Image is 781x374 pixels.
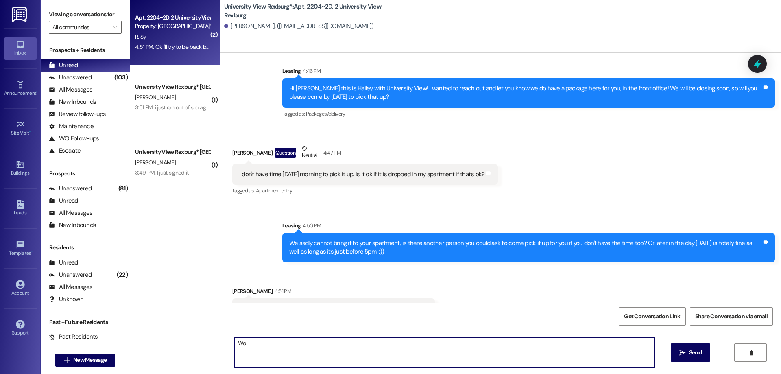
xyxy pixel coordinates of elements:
[301,67,321,75] div: 4:46 PM
[619,307,685,326] button: Get Conversation Link
[624,312,680,321] span: Get Conversation Link
[748,350,754,356] i: 
[306,110,345,117] span: Packages/delivery
[256,187,292,194] span: Apartment entry
[235,337,654,368] textarea: Won
[52,21,109,34] input: All communities
[49,98,96,106] div: New Inbounds
[49,73,92,82] div: Unanswered
[135,43,325,50] div: 4:51 PM: Ok I'll try to be back before 5 [DATE] or pick it up [DATE] at lunch. Thanks
[135,22,210,31] div: Property: [GEOGRAPHIC_DATA]*
[49,134,99,143] div: WO Follow-ups
[4,278,37,300] a: Account
[49,197,78,205] div: Unread
[321,149,341,157] div: 4:47 PM
[232,185,498,197] div: Tagged as:
[275,148,296,158] div: Question
[49,221,96,230] div: New Inbounds
[31,249,33,255] span: •
[273,287,291,295] div: 4:51 PM
[115,269,130,281] div: (22)
[301,221,321,230] div: 4:50 PM
[4,157,37,179] a: Buildings
[49,147,81,155] div: Escalate
[116,182,130,195] div: (81)
[49,110,106,118] div: Review follow-ups
[49,283,92,291] div: All Messages
[224,2,387,20] b: University View Rexburg*: Apt. 2204~2D, 2 University View Rexburg
[113,24,117,31] i: 
[41,169,130,178] div: Prospects
[689,348,702,357] span: Send
[135,159,176,166] span: [PERSON_NAME]
[49,258,78,267] div: Unread
[289,239,762,256] div: We sadly cannot bring it to your apartment, is there another person you could ask to come pick it...
[64,357,70,363] i: 
[49,61,78,70] div: Unread
[239,170,485,179] div: I don't have time [DATE] morning to pick it up. Is it ok if it is dropped in my apartment if that...
[4,118,37,140] a: Site Visit •
[49,209,92,217] div: All Messages
[49,85,92,94] div: All Messages
[49,184,92,193] div: Unanswered
[282,67,775,78] div: Leasing
[112,71,130,84] div: (103)
[49,8,122,21] label: Viewing conversations for
[232,287,435,298] div: [PERSON_NAME]
[679,350,685,356] i: 
[289,84,762,102] div: Hi [PERSON_NAME] this is Hailey with University View! I wanted to reach out and let you know we d...
[55,354,116,367] button: New Message
[29,129,31,135] span: •
[135,94,176,101] span: [PERSON_NAME]
[49,332,98,341] div: Past Residents
[282,221,775,233] div: Leasing
[135,83,210,91] div: University View Rexburg* [GEOGRAPHIC_DATA]
[690,307,773,326] button: Share Conversation via email
[41,243,130,252] div: Residents
[671,343,710,362] button: Send
[41,318,130,326] div: Past + Future Residents
[135,104,432,111] div: 3:51 PM: i just ran out of storage on that email haha... could you send it to my school email? [E...
[4,317,37,339] a: Support
[224,22,374,31] div: [PERSON_NAME]. ([EMAIL_ADDRESS][DOMAIN_NAME])
[49,122,94,131] div: Maintenance
[73,356,107,364] span: New Message
[49,271,92,279] div: Unanswered
[135,169,189,176] div: 3:49 PM: I just signed it
[282,108,775,120] div: Tagged as:
[232,144,498,164] div: [PERSON_NAME]
[300,144,319,161] div: Neutral
[41,46,130,55] div: Prospects + Residents
[135,148,210,156] div: University View Rexburg* [GEOGRAPHIC_DATA]
[135,33,146,40] span: R. Sy
[4,238,37,260] a: Templates •
[12,7,28,22] img: ResiDesk Logo
[4,197,37,219] a: Leads
[695,312,768,321] span: Share Conversation via email
[49,295,83,304] div: Unknown
[135,13,210,22] div: Apt. 2204~2D, 2 University View Rexburg
[36,89,37,95] span: •
[4,37,37,59] a: Inbox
